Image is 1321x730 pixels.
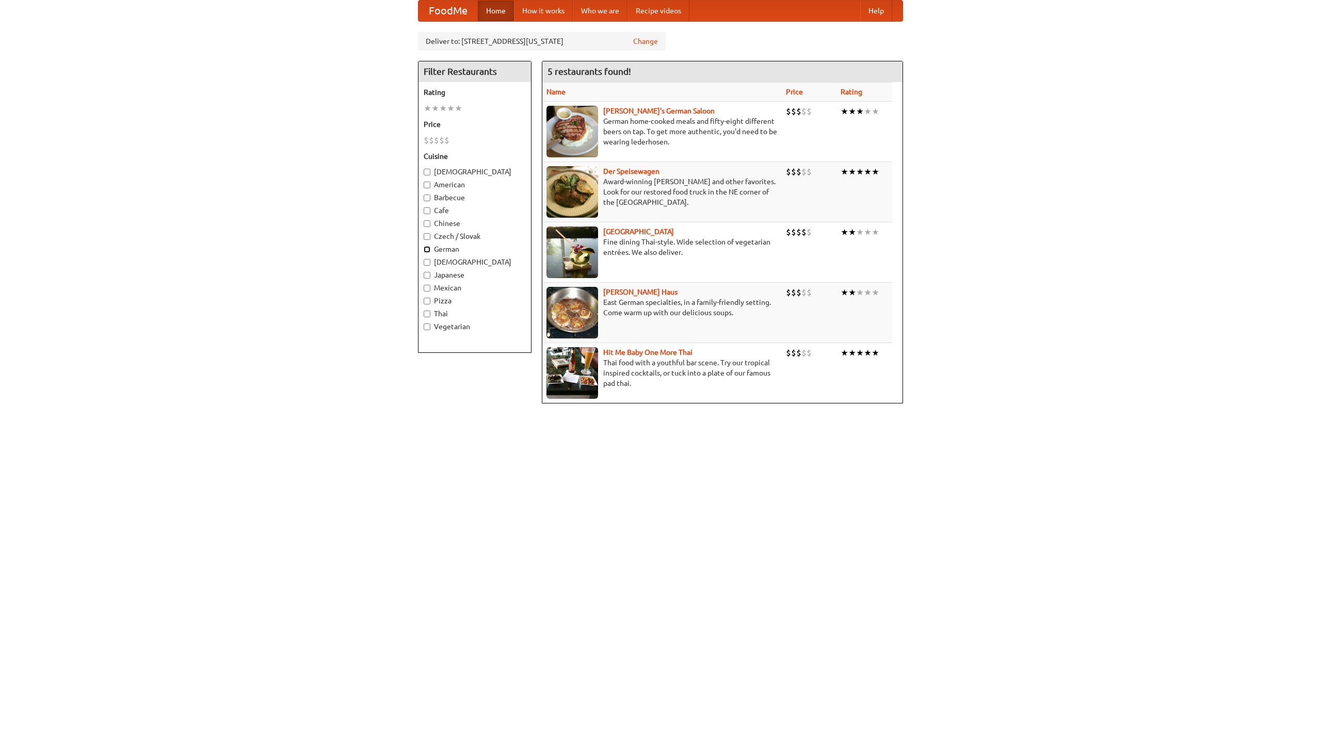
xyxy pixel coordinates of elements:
a: Help [860,1,892,21]
label: Chinese [424,218,526,229]
a: Name [546,88,566,96]
label: Mexican [424,283,526,293]
li: $ [791,166,796,177]
li: $ [801,347,807,359]
label: American [424,180,526,190]
ng-pluralize: 5 restaurants found! [547,67,631,76]
li: $ [791,226,796,238]
li: ★ [856,287,864,298]
li: $ [796,287,801,298]
label: Barbecue [424,192,526,203]
label: Thai [424,309,526,319]
li: $ [807,287,812,298]
li: $ [807,347,812,359]
li: $ [444,135,449,146]
li: $ [801,106,807,117]
li: $ [796,106,801,117]
p: Award-winning [PERSON_NAME] and other favorites. Look for our restored food truck in the NE corne... [546,176,778,207]
img: kohlhaus.jpg [546,287,598,338]
li: ★ [872,226,879,238]
h5: Rating [424,87,526,98]
p: Thai food with a youthful bar scene. Try our tropical inspired cocktails, or tuck into a plate of... [546,358,778,388]
li: ★ [841,226,848,238]
label: Japanese [424,270,526,280]
li: ★ [848,287,856,298]
li: $ [786,226,791,238]
label: Vegetarian [424,321,526,332]
h5: Price [424,119,526,129]
li: ★ [848,106,856,117]
li: ★ [856,347,864,359]
a: Who we are [573,1,627,21]
h5: Cuisine [424,151,526,161]
li: ★ [447,103,455,114]
input: Chinese [424,220,430,227]
li: ★ [431,103,439,114]
li: ★ [424,103,431,114]
li: ★ [864,226,872,238]
a: Recipe videos [627,1,689,21]
input: Japanese [424,272,430,279]
li: ★ [864,106,872,117]
a: Change [633,36,658,46]
li: $ [429,135,434,146]
input: [DEMOGRAPHIC_DATA] [424,169,430,175]
li: $ [807,106,812,117]
li: $ [796,226,801,238]
li: $ [796,347,801,359]
input: German [424,246,430,253]
p: German home-cooked meals and fifty-eight different beers on tap. To get more authentic, you'd nee... [546,116,778,147]
li: $ [786,347,791,359]
input: Pizza [424,298,430,304]
li: $ [807,226,812,238]
li: ★ [455,103,462,114]
li: ★ [439,103,447,114]
li: ★ [848,166,856,177]
li: $ [796,166,801,177]
input: Czech / Slovak [424,233,430,240]
li: ★ [856,106,864,117]
li: $ [801,287,807,298]
img: babythai.jpg [546,347,598,399]
input: [DEMOGRAPHIC_DATA] [424,259,430,266]
li: ★ [856,226,864,238]
a: FoodMe [418,1,478,21]
li: ★ [848,226,856,238]
li: $ [807,166,812,177]
img: satay.jpg [546,226,598,278]
a: [PERSON_NAME]'s German Saloon [603,107,715,115]
li: $ [786,287,791,298]
input: American [424,182,430,188]
li: ★ [864,287,872,298]
a: How it works [514,1,573,21]
a: Rating [841,88,862,96]
li: ★ [872,287,879,298]
a: Hit Me Baby One More Thai [603,348,692,356]
input: Thai [424,311,430,317]
label: Cafe [424,205,526,216]
label: [DEMOGRAPHIC_DATA] [424,257,526,267]
li: $ [434,135,439,146]
a: [PERSON_NAME] Haus [603,288,678,296]
li: $ [791,347,796,359]
a: Home [478,1,514,21]
label: Pizza [424,296,526,306]
li: $ [791,287,796,298]
li: ★ [872,106,879,117]
li: ★ [864,166,872,177]
li: $ [439,135,444,146]
div: Deliver to: [STREET_ADDRESS][US_STATE] [418,32,666,51]
li: $ [424,135,429,146]
li: $ [786,166,791,177]
input: Mexican [424,285,430,291]
label: Czech / Slovak [424,231,526,241]
img: esthers.jpg [546,106,598,157]
li: $ [791,106,796,117]
p: Fine dining Thai-style. Wide selection of vegetarian entrées. We also deliver. [546,237,778,257]
a: Der Speisewagen [603,167,659,175]
label: German [424,244,526,254]
li: ★ [848,347,856,359]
